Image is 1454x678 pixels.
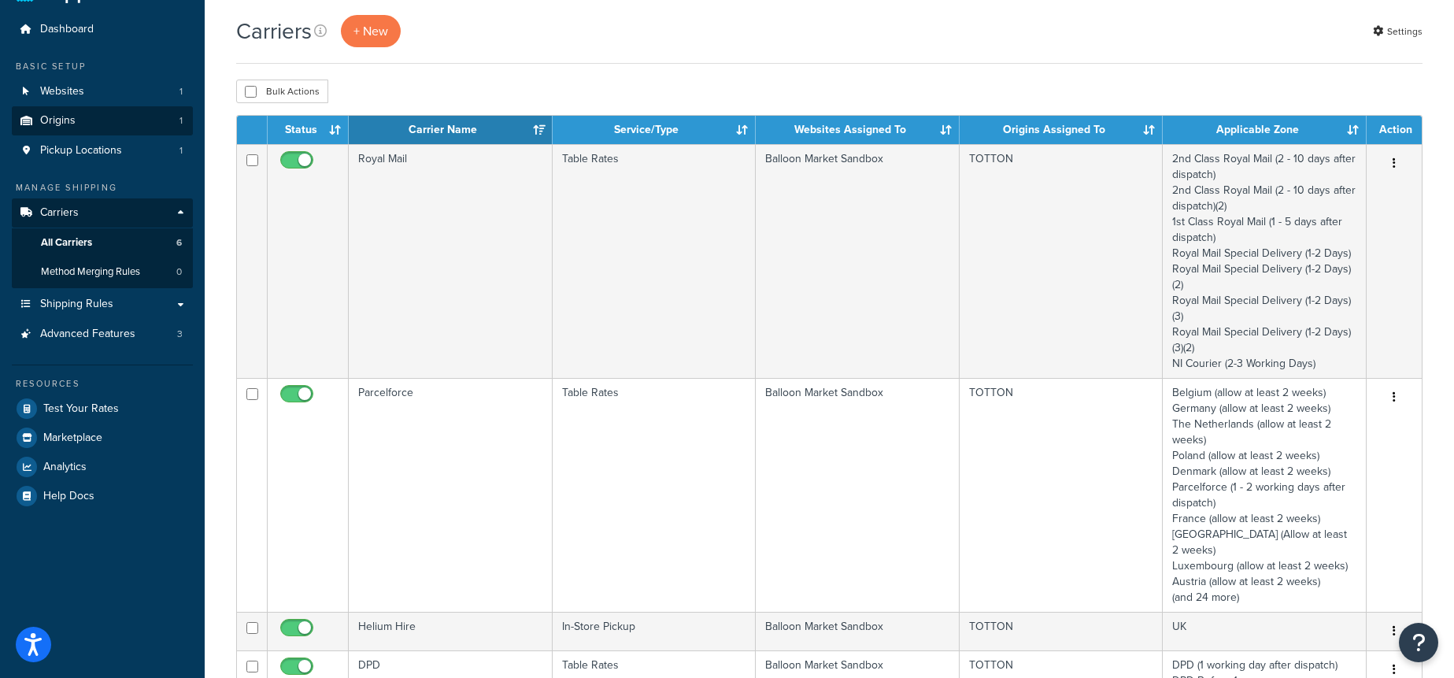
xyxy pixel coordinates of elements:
span: Analytics [43,461,87,474]
span: All Carriers [41,236,92,250]
span: 6 [176,236,182,250]
a: Marketplace [12,424,193,452]
span: Help Docs [43,490,94,503]
button: + New [341,15,401,47]
td: Parcelforce [349,378,553,612]
th: Status: activate to sort column ascending [268,116,349,144]
div: Manage Shipping [12,181,193,195]
a: Shipping Rules [12,290,193,319]
span: Pickup Locations [40,144,122,157]
td: Belgium (allow at least 2 weeks) Germany (allow at least 2 weeks) The Netherlands (allow at least... [1163,378,1367,612]
li: All Carriers [12,228,193,257]
span: Shipping Rules [40,298,113,311]
span: Advanced Features [40,328,135,341]
th: Carrier Name: activate to sort column ascending [349,116,553,144]
td: TOTTON [960,612,1164,650]
button: Open Resource Center [1399,623,1438,662]
td: Royal Mail [349,144,553,378]
td: Balloon Market Sandbox [756,612,960,650]
a: Analytics [12,453,193,481]
span: Marketplace [43,432,102,445]
a: Origins 1 [12,106,193,135]
span: Origins [40,114,76,128]
a: Carriers [12,198,193,228]
a: Method Merging Rules 0 [12,257,193,287]
span: Test Your Rates [43,402,119,416]
span: 1 [179,144,183,157]
td: TOTTON [960,378,1164,612]
a: Websites 1 [12,77,193,106]
a: Help Docs [12,482,193,510]
li: Pickup Locations [12,136,193,165]
li: Websites [12,77,193,106]
a: Test Your Rates [12,395,193,423]
h1: Carriers [236,16,312,46]
a: Pickup Locations 1 [12,136,193,165]
span: Method Merging Rules [41,265,140,279]
td: Helium Hire [349,612,553,650]
td: TOTTON [960,144,1164,378]
th: Service/Type: activate to sort column ascending [553,116,756,144]
span: Carriers [40,206,79,220]
th: Applicable Zone: activate to sort column ascending [1163,116,1367,144]
a: Settings [1373,20,1423,43]
div: Basic Setup [12,60,193,73]
li: Origins [12,106,193,135]
td: Table Rates [553,378,756,612]
th: Origins Assigned To: activate to sort column ascending [960,116,1164,144]
span: Websites [40,85,84,98]
span: 0 [176,265,182,279]
li: Method Merging Rules [12,257,193,287]
span: Dashboard [40,23,94,36]
li: Carriers [12,198,193,288]
span: 1 [179,85,183,98]
a: Dashboard [12,15,193,44]
span: 1 [179,114,183,128]
th: Action [1367,116,1422,144]
div: Resources [12,377,193,391]
td: 2nd Class Royal Mail (2 - 10 days after dispatch) 2nd Class Royal Mail (2 - 10 days after dispatc... [1163,144,1367,378]
th: Websites Assigned To: activate to sort column ascending [756,116,960,144]
td: Balloon Market Sandbox [756,378,960,612]
span: 3 [177,328,183,341]
td: In-Store Pickup [553,612,756,650]
td: Balloon Market Sandbox [756,144,960,378]
li: Advanced Features [12,320,193,349]
td: UK [1163,612,1367,650]
button: Bulk Actions [236,80,328,103]
a: All Carriers 6 [12,228,193,257]
a: Advanced Features 3 [12,320,193,349]
td: Table Rates [553,144,756,378]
